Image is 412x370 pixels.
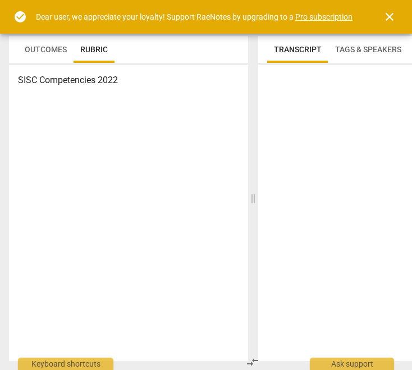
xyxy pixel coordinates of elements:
[383,10,396,24] span: close
[18,74,239,87] h3: SISC Competencies 2022
[335,45,401,54] span: Tags & Speakers
[274,45,322,54] span: Transcript
[36,11,353,23] div: Dear user, we appreciate your loyalty! Support RaeNotes by upgrading to a
[80,45,108,54] span: Rubric
[25,45,67,54] span: Outcomes
[18,358,113,370] div: Keyboard shortcuts
[310,358,394,370] div: Ask support
[13,10,27,24] span: check_circle
[376,3,403,30] button: Close
[246,355,259,369] span: compare_arrows
[295,12,353,21] a: Pro subscription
